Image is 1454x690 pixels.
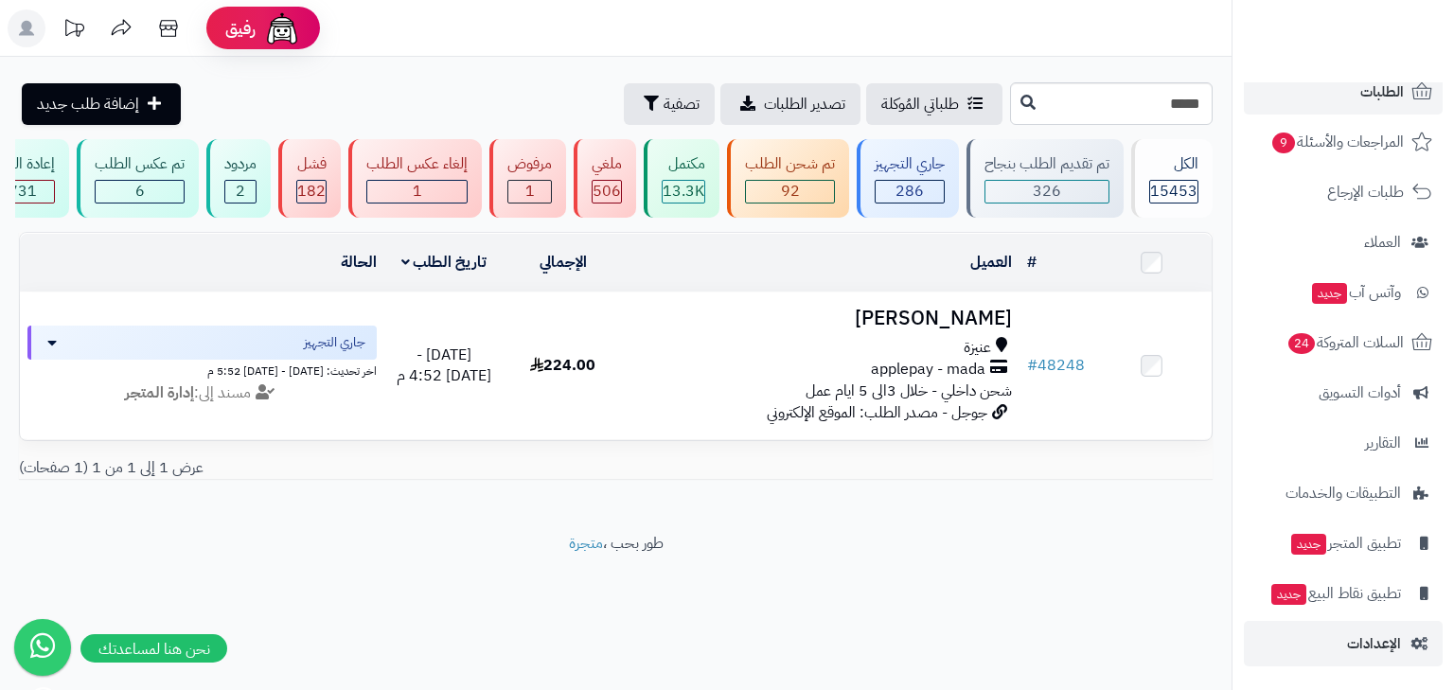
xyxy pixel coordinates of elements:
[13,382,391,404] div: مسند إلى:
[1149,153,1198,175] div: الكل
[1360,79,1404,105] span: الطلبات
[1288,333,1315,354] span: 24
[224,153,257,175] div: مردود
[530,354,595,377] span: 224.00
[297,180,326,203] span: 182
[866,83,1002,125] a: طلباتي المُوكلة
[895,180,924,203] span: 286
[624,83,715,125] button: تصفية
[746,181,834,203] div: 92
[664,93,700,115] span: تصفية
[397,344,491,388] span: [DATE] - [DATE] 4:52 م
[663,181,704,203] div: 13309
[875,153,945,175] div: جاري التجهيز
[806,380,1012,402] span: شحن داخلي - خلال 3الى 5 ايام عمل
[73,139,203,218] a: تم عكس الطلب 6
[881,93,959,115] span: طلباتي المُوكلة
[876,181,944,203] div: 286
[236,180,245,203] span: 2
[1244,270,1443,315] a: وآتس آبجديد
[964,337,991,359] span: عنيزة
[1364,229,1401,256] span: العملاء
[1289,530,1401,557] span: تطبيق المتجر
[1286,480,1401,506] span: التطبيقات والخدمات
[275,139,345,218] a: فشل 182
[95,153,185,175] div: تم عكس الطلب
[1244,521,1443,566] a: تطبيق المتجرجديد
[96,181,184,203] div: 6
[970,251,1012,274] a: العميل
[723,139,853,218] a: تم شحن الطلب 92
[367,181,467,203] div: 1
[1272,133,1295,153] span: 9
[1244,169,1443,215] a: طلبات الإرجاع
[1347,630,1401,657] span: الإعدادات
[1312,283,1347,304] span: جديد
[1270,129,1404,155] span: المراجعات والأسئلة
[507,153,552,175] div: مرفوض
[745,153,835,175] div: تم شحن الطلب
[593,181,621,203] div: 506
[37,93,139,115] span: إضافة طلب جديد
[1244,220,1443,265] a: العملاء
[203,139,275,218] a: مردود 2
[9,180,37,203] span: 731
[486,139,570,218] a: مرفوض 1
[1244,320,1443,365] a: السلات المتروكة24
[297,181,326,203] div: 182
[764,93,845,115] span: تصدير الطلبات
[525,180,535,203] span: 1
[767,401,987,424] span: جوجل - مصدر الطلب: الموقع الإلكتروني
[1244,119,1443,165] a: المراجعات والأسئلة9
[985,181,1108,203] div: 326
[593,180,621,203] span: 506
[5,457,616,479] div: عرض 1 إلى 1 من 1 (1 صفحات)
[720,83,860,125] a: تصدير الطلبات
[22,83,181,125] a: إضافة طلب جديد
[27,360,377,380] div: اخر تحديث: [DATE] - [DATE] 5:52 م
[1244,370,1443,416] a: أدوات التسويق
[1291,534,1326,555] span: جديد
[569,532,603,555] a: متجرة
[1310,279,1401,306] span: وآتس آب
[963,139,1127,218] a: تم تقديم الطلب بنجاح 326
[853,139,963,218] a: جاري التجهيز 286
[1319,380,1401,406] span: أدوات التسويق
[1027,251,1037,274] a: #
[366,153,468,175] div: إلغاء عكس الطلب
[1325,53,1436,93] img: logo-2.png
[1150,180,1197,203] span: 15453
[592,153,622,175] div: ملغي
[345,139,486,218] a: إلغاء عكس الطلب 1
[1244,571,1443,616] a: تطبيق نقاط البيعجديد
[508,181,551,203] div: 1
[663,180,704,203] span: 13.3K
[401,251,488,274] a: تاريخ الطلب
[1027,354,1037,377] span: #
[50,9,98,52] a: تحديثات المنصة
[570,139,640,218] a: ملغي 506
[125,381,194,404] strong: إدارة المتجر
[1244,69,1443,115] a: الطلبات
[1244,420,1443,466] a: التقارير
[662,153,705,175] div: مكتمل
[871,359,985,380] span: applepay - mada
[341,251,377,274] a: الحالة
[1269,580,1401,607] span: تطبيق نقاط البيع
[225,17,256,40] span: رفيق
[781,180,800,203] span: 92
[540,251,587,274] a: الإجمالي
[1127,139,1216,218] a: الكل15453
[1244,621,1443,666] a: الإعدادات
[1286,329,1404,356] span: السلات المتروكة
[296,153,327,175] div: فشل
[630,308,1012,329] h3: [PERSON_NAME]
[1365,430,1401,456] span: التقارير
[1244,470,1443,516] a: التطبيقات والخدمات
[135,180,145,203] span: 6
[1327,179,1404,205] span: طلبات الإرجاع
[225,181,256,203] div: 2
[1027,354,1085,377] a: #48248
[1271,584,1306,605] span: جديد
[984,153,1109,175] div: تم تقديم الطلب بنجاح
